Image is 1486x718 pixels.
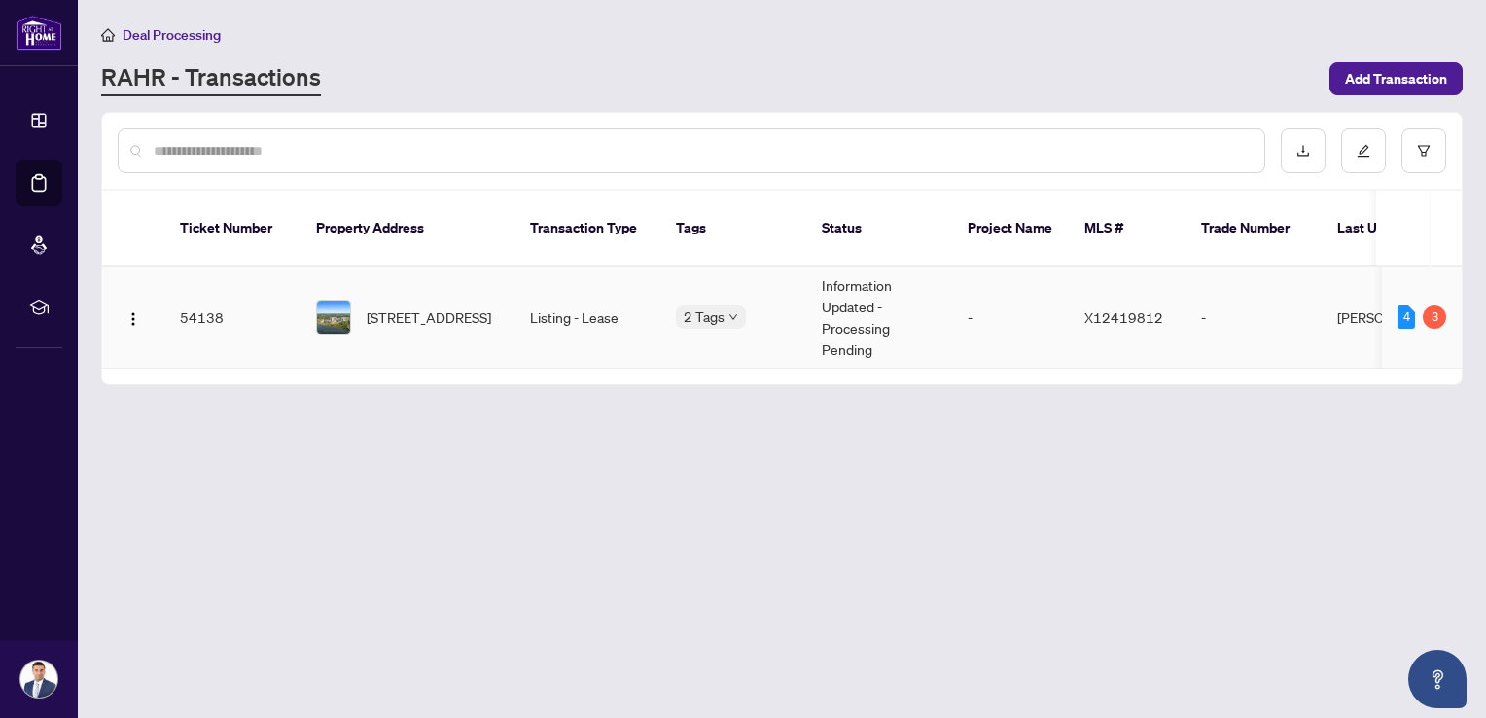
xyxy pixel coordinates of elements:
td: Information Updated - Processing Pending [806,267,952,369]
div: 3 [1423,305,1446,329]
button: Open asap [1408,650,1467,708]
td: - [1185,267,1322,369]
img: logo [16,15,62,51]
span: edit [1357,144,1370,158]
button: Logo [118,302,149,333]
th: Status [806,191,952,267]
th: Property Address [301,191,514,267]
span: down [728,312,738,322]
th: Last Updated By [1322,191,1468,267]
span: download [1296,144,1310,158]
img: thumbnail-img [317,301,350,334]
img: Logo [125,311,141,327]
span: 2 Tags [684,305,725,328]
span: X12419812 [1084,308,1163,326]
div: 4 [1398,305,1415,329]
span: [STREET_ADDRESS] [367,306,491,328]
span: Deal Processing [123,26,221,44]
img: Profile Icon [20,661,57,698]
span: filter [1417,144,1431,158]
span: home [101,28,115,42]
button: Add Transaction [1329,62,1463,95]
a: RAHR - Transactions [101,61,321,96]
th: MLS # [1069,191,1185,267]
th: Trade Number [1185,191,1322,267]
th: Tags [660,191,806,267]
span: Add Transaction [1345,63,1447,94]
th: Project Name [952,191,1069,267]
th: Transaction Type [514,191,660,267]
button: download [1281,128,1326,173]
th: Ticket Number [164,191,301,267]
td: Listing - Lease [514,267,660,369]
td: - [952,267,1069,369]
button: filter [1401,128,1446,173]
td: [PERSON_NAME] [1322,267,1468,369]
td: 54138 [164,267,301,369]
button: edit [1341,128,1386,173]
